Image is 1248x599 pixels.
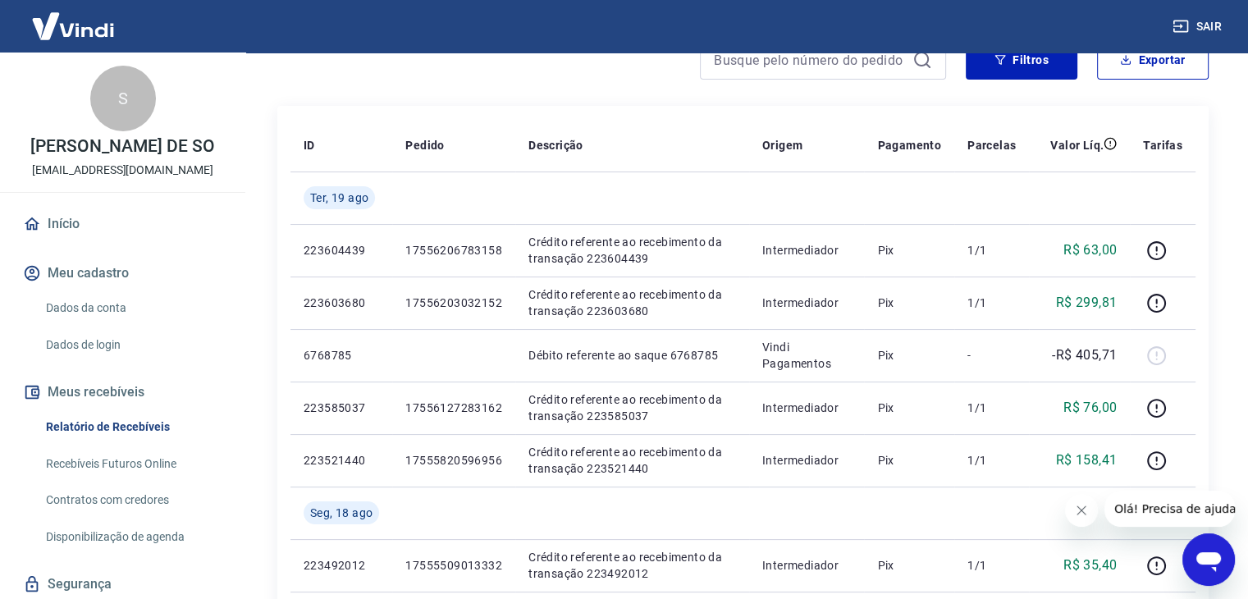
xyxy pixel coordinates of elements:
p: Pedido [405,137,444,153]
p: 17555820596956 [405,452,502,469]
iframe: Fechar mensagem [1065,494,1098,527]
button: Sair [1169,11,1228,42]
p: Pix [877,347,941,364]
a: Dados da conta [39,291,226,325]
p: Crédito referente ao recebimento da transação 223492012 [528,549,736,582]
p: R$ 35,40 [1063,556,1117,575]
p: Descrição [528,137,583,153]
p: Pix [877,295,941,311]
p: -R$ 405,71 [1052,345,1117,365]
p: 17556127283162 [405,400,502,416]
p: Intermediador [762,557,852,574]
p: Crédito referente ao recebimento da transação 223521440 [528,444,736,477]
p: R$ 76,00 [1063,398,1117,418]
p: Tarifas [1143,137,1182,153]
input: Busque pelo número do pedido [714,48,906,72]
p: 223585037 [304,400,379,416]
p: Pix [877,400,941,416]
p: 17556206783158 [405,242,502,258]
p: R$ 299,81 [1056,293,1118,313]
p: 17555509013332 [405,557,502,574]
p: Vindi Pagamentos [762,339,852,372]
p: 1/1 [967,295,1016,311]
p: 1/1 [967,557,1016,574]
p: Valor Líq. [1050,137,1104,153]
p: Intermediador [762,400,852,416]
p: 1/1 [967,452,1016,469]
p: Pagamento [877,137,941,153]
button: Filtros [966,40,1077,80]
p: - [967,347,1016,364]
button: Exportar [1097,40,1209,80]
img: Vindi [20,1,126,51]
a: Início [20,206,226,242]
p: 6768785 [304,347,379,364]
p: 223604439 [304,242,379,258]
button: Meu cadastro [20,255,226,291]
iframe: Mensagem da empresa [1104,491,1235,527]
p: Pix [877,242,941,258]
p: Débito referente ao saque 6768785 [528,347,736,364]
iframe: Botão para abrir a janela de mensagens [1182,533,1235,586]
p: R$ 158,41 [1056,450,1118,470]
a: Recebíveis Futuros Online [39,447,226,481]
p: 223603680 [304,295,379,311]
p: 1/1 [967,242,1016,258]
span: Olá! Precisa de ajuda? [10,11,138,25]
p: 223521440 [304,452,379,469]
p: ID [304,137,315,153]
p: 17556203032152 [405,295,502,311]
span: Seg, 18 ago [310,505,373,521]
a: Disponibilização de agenda [39,520,226,554]
p: 1/1 [967,400,1016,416]
div: S [90,66,156,131]
p: Crédito referente ao recebimento da transação 223603680 [528,286,736,319]
a: Dados de login [39,328,226,362]
p: [EMAIL_ADDRESS][DOMAIN_NAME] [32,162,213,179]
p: 223492012 [304,557,379,574]
p: Parcelas [967,137,1016,153]
p: Crédito referente ao recebimento da transação 223604439 [528,234,736,267]
p: Pix [877,452,941,469]
p: Crédito referente ao recebimento da transação 223585037 [528,391,736,424]
p: Intermediador [762,295,852,311]
span: Ter, 19 ago [310,190,368,206]
p: Intermediador [762,242,852,258]
p: Origem [762,137,802,153]
a: Contratos com credores [39,483,226,517]
p: Intermediador [762,452,852,469]
p: Pix [877,557,941,574]
p: R$ 63,00 [1063,240,1117,260]
p: [PERSON_NAME] DE SO [30,138,214,155]
button: Meus recebíveis [20,374,226,410]
a: Relatório de Recebíveis [39,410,226,444]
